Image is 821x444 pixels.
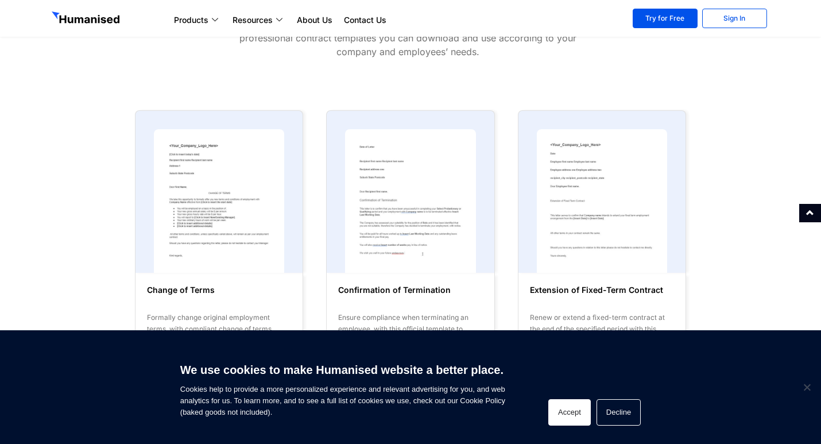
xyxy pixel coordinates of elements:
[548,399,591,426] button: Accept
[801,381,812,393] span: Decline
[338,13,392,27] a: Contact Us
[530,312,674,358] div: Renew or extend a fixed-term contract at the end of the specified period with this simple templat...
[530,284,674,307] h6: Extension of Fixed-Term Contract
[702,9,767,28] a: Sign In
[633,9,698,28] a: Try for Free
[338,312,482,369] div: Ensure compliance when terminating an employee, with this official template to clearly communicat...
[147,284,291,307] h6: Change of Terms
[52,11,122,26] img: GetHumanised Logo
[597,399,641,426] button: Decline
[180,362,505,378] h6: We use cookies to make Humanised website a better place.
[291,13,338,27] a: About Us
[180,356,505,418] span: Cookies help to provide a more personalized experience and relevant advertising for you, and web ...
[227,13,291,27] a: Resources
[219,17,598,59] div: From employee agreements, and change of terms letters, to NDAs, we offer a range of professional ...
[168,13,227,27] a: Products
[338,284,482,307] h6: Confirmation of Termination
[147,313,278,368] span: Formally change original employment terms, with compliant change of terms formats for salary chan...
